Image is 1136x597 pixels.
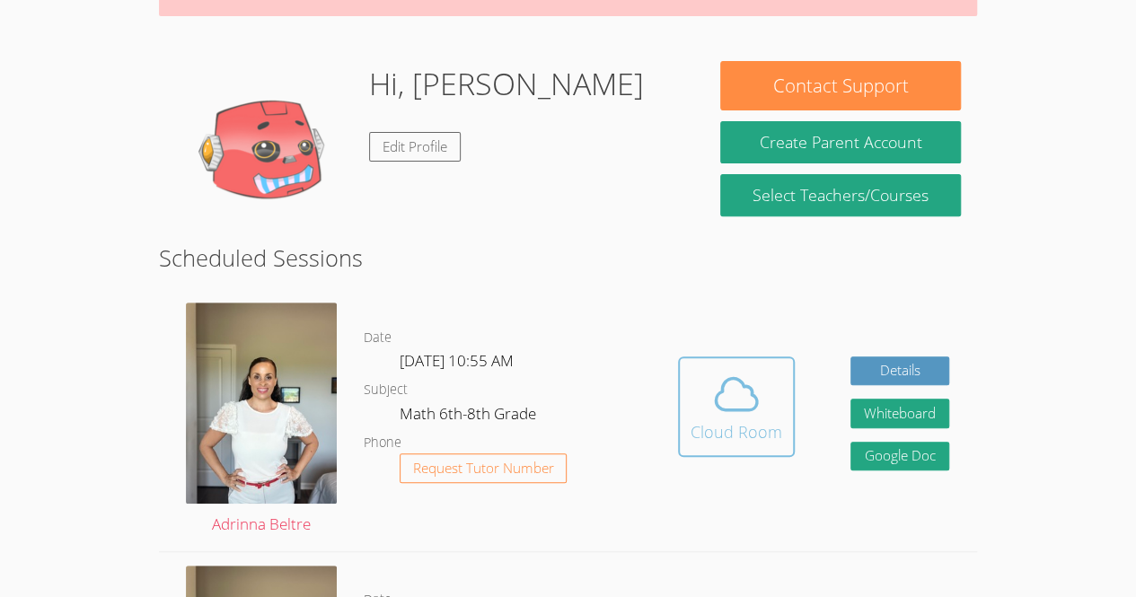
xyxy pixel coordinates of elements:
button: Create Parent Account [720,121,960,163]
button: Request Tutor Number [400,453,568,483]
img: IMG_9685.jpeg [186,303,337,504]
img: default.png [175,61,355,241]
a: Select Teachers/Courses [720,174,960,216]
span: [DATE] 10:55 AM [400,350,514,371]
dt: Subject [364,379,408,401]
a: Details [850,356,949,386]
dd: Math 6th-8th Grade [400,401,540,432]
a: Adrinna Beltre [186,303,337,537]
button: Contact Support [720,61,960,110]
button: Whiteboard [850,399,949,428]
dt: Date [364,327,392,349]
button: Cloud Room [678,356,795,457]
h1: Hi, [PERSON_NAME] [369,61,644,107]
div: Cloud Room [691,419,782,444]
dt: Phone [364,432,401,454]
h2: Scheduled Sessions [159,241,977,275]
a: Google Doc [850,442,949,471]
a: Edit Profile [369,132,461,162]
span: Request Tutor Number [413,461,554,475]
